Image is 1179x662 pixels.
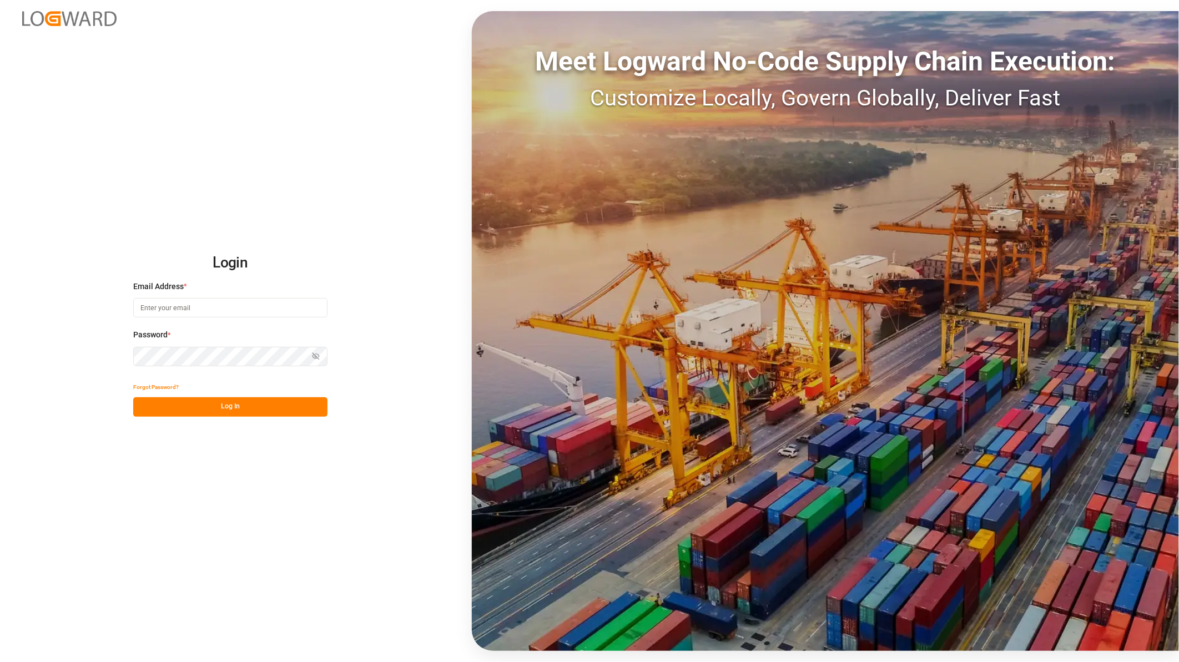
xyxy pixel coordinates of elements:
[133,329,168,341] span: Password
[133,281,184,292] span: Email Address
[133,378,179,397] button: Forgot Password?
[133,298,327,317] input: Enter your email
[133,245,327,281] h2: Login
[133,397,327,417] button: Log In
[22,11,117,26] img: Logward_new_orange.png
[472,82,1179,115] div: Customize Locally, Govern Globally, Deliver Fast
[472,42,1179,82] div: Meet Logward No-Code Supply Chain Execution:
